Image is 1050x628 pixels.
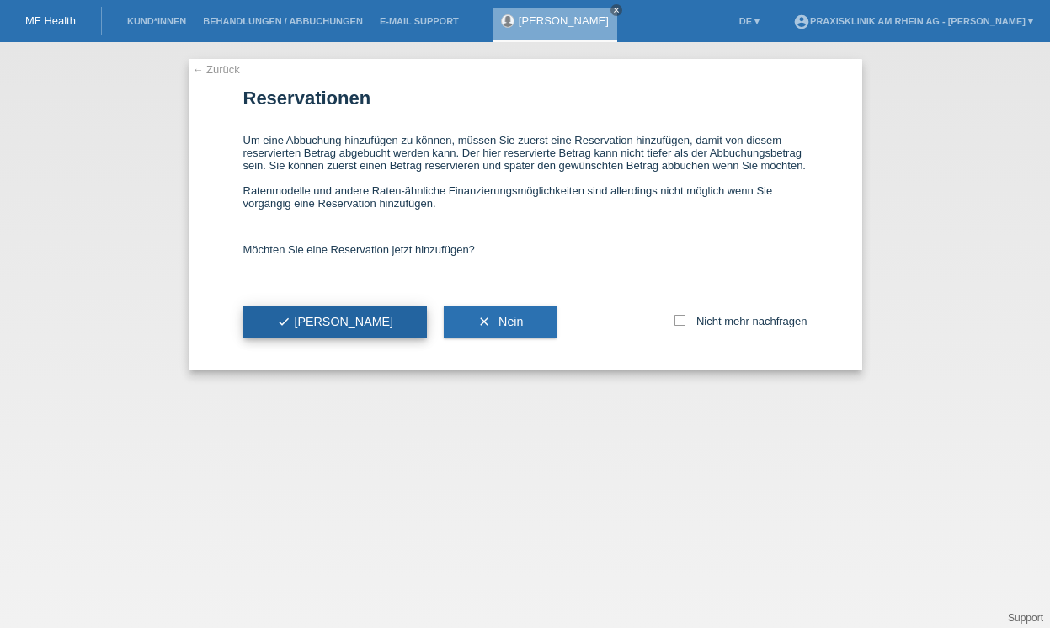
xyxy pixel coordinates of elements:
i: close [612,6,621,14]
button: clear Nein [444,306,557,338]
a: close [610,4,622,16]
a: account_circlePraxisklinik am Rhein AG - [PERSON_NAME] ▾ [785,16,1042,26]
a: E-Mail Support [371,16,467,26]
a: MF Health [25,14,76,27]
span: Nein [498,315,523,328]
a: Support [1008,612,1043,624]
span: [PERSON_NAME] [277,315,394,328]
a: DE ▾ [731,16,768,26]
a: Kund*innen [119,16,195,26]
i: clear [477,315,491,328]
a: [PERSON_NAME] [519,14,609,27]
button: check[PERSON_NAME] [243,306,428,338]
div: Möchten Sie eine Reservation jetzt hinzufügen? [243,226,807,273]
i: account_circle [793,13,810,30]
div: Um eine Abbuchung hinzufügen zu können, müssen Sie zuerst eine Reservation hinzufügen, damit von ... [243,117,807,226]
i: check [277,315,290,328]
h1: Reservationen [243,88,807,109]
a: ← Zurück [193,63,240,76]
label: Nicht mehr nachfragen [674,315,807,327]
a: Behandlungen / Abbuchungen [195,16,371,26]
